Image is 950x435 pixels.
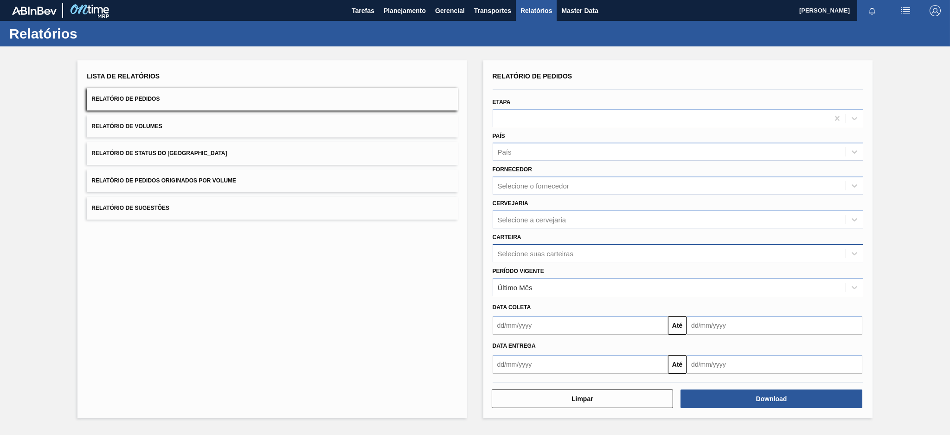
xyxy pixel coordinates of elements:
img: TNhmsLtSVTkK8tSr43FrP2fwEKptu5GPRR3wAAAABJRU5ErkJggg== [12,6,57,15]
input: dd/mm/yyyy [493,316,668,335]
button: Relatório de Status do [GEOGRAPHIC_DATA] [87,142,457,165]
div: Selecione o fornecedor [498,182,569,190]
button: Até [668,316,687,335]
button: Relatório de Pedidos Originados por Volume [87,169,457,192]
button: Relatório de Volumes [87,115,457,138]
img: Logout [930,5,941,16]
img: userActions [900,5,911,16]
div: Selecione suas carteiras [498,249,573,257]
span: Tarefas [352,5,374,16]
label: Etapa [493,99,511,105]
span: Relatório de Pedidos [91,96,160,102]
button: Download [680,390,862,408]
span: Lista de Relatórios [87,72,160,80]
div: País [498,148,512,156]
label: Cervejaria [493,200,528,207]
span: Relatórios [520,5,552,16]
span: Transportes [474,5,511,16]
input: dd/mm/yyyy [493,355,668,374]
span: Relatório de Sugestões [91,205,169,211]
span: Data coleta [493,304,531,311]
label: Período Vigente [493,268,544,274]
div: Selecione a cervejaria [498,215,566,223]
button: Relatório de Sugestões [87,197,457,220]
input: dd/mm/yyyy [687,355,862,374]
span: Relatório de Pedidos [493,72,572,80]
h1: Relatórios [9,28,174,39]
button: Relatório de Pedidos [87,88,457,110]
button: Limpar [492,390,674,408]
span: Relatório de Status do [GEOGRAPHIC_DATA] [91,150,227,156]
label: Fornecedor [493,166,532,173]
button: Até [668,355,687,374]
button: Notificações [857,4,887,17]
span: Relatório de Volumes [91,123,162,130]
span: Master Data [561,5,598,16]
span: Relatório de Pedidos Originados por Volume [91,177,236,184]
input: dd/mm/yyyy [687,316,862,335]
span: Planejamento [384,5,426,16]
label: Carteira [493,234,521,240]
div: Último Mês [498,283,533,291]
label: País [493,133,505,139]
span: Data entrega [493,343,536,349]
span: Gerencial [435,5,465,16]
